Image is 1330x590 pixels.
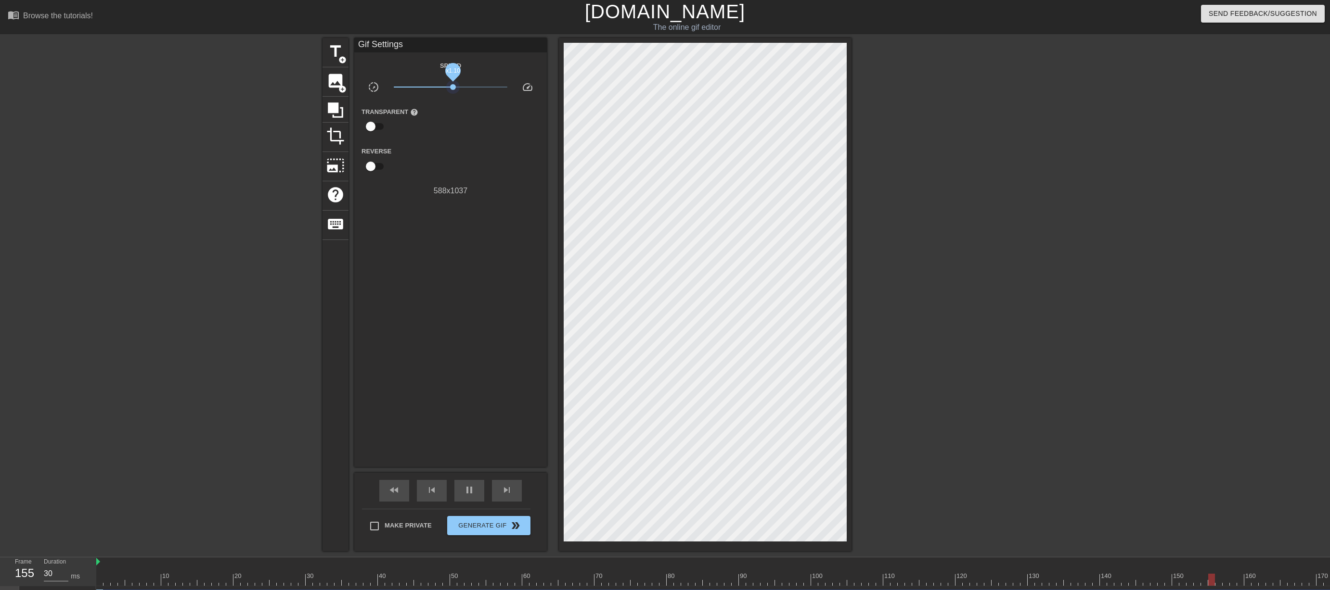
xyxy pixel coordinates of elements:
div: 588 x 1037 [354,185,547,197]
span: crop [326,127,345,145]
span: Make Private [385,521,432,530]
div: 110 [884,571,896,581]
label: Speed [440,61,461,71]
span: Generate Gif [451,520,527,531]
div: 100 [812,571,824,581]
div: The online gif editor [448,22,926,33]
span: slow_motion_video [368,81,379,93]
div: Gif Settings [354,38,547,52]
div: 70 [595,571,604,581]
span: photo_size_select_large [326,156,345,175]
div: 30 [307,571,315,581]
button: Generate Gif [447,516,530,535]
div: 120 [956,571,968,581]
span: x1.10 [446,67,460,74]
span: menu_book [8,9,19,21]
div: 20 [234,571,243,581]
div: 40 [379,571,387,581]
span: image [326,72,345,90]
span: help [326,186,345,204]
div: 10 [162,571,171,581]
div: 80 [668,571,676,581]
div: 90 [740,571,749,581]
span: skip_previous [426,484,438,496]
span: keyboard [326,215,345,233]
a: [DOMAIN_NAME] [585,1,745,22]
span: pause [464,484,475,496]
div: Browse the tutorials! [23,12,93,20]
a: Browse the tutorials! [8,9,93,24]
span: add_circle [338,56,347,64]
span: title [326,42,345,61]
div: 170 [1317,571,1330,581]
div: 50 [451,571,460,581]
span: speed [522,81,533,93]
div: 160 [1245,571,1257,581]
label: Transparent [362,107,418,117]
span: add_circle [338,85,347,93]
div: 60 [523,571,532,581]
label: Duration [44,559,66,565]
span: double_arrow [510,520,521,531]
span: help [410,108,418,116]
div: 150 [1173,571,1185,581]
span: fast_rewind [388,484,400,496]
label: Reverse [362,147,391,156]
span: skip_next [501,484,513,496]
div: ms [71,571,80,581]
div: 140 [1101,571,1113,581]
div: 130 [1029,571,1041,581]
div: Frame [8,557,37,585]
button: Send Feedback/Suggestion [1201,5,1325,23]
span: Send Feedback/Suggestion [1209,8,1317,20]
div: 155 [15,565,29,582]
